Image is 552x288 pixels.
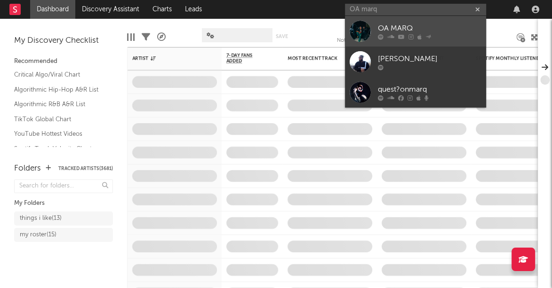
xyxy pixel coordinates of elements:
span: 7-Day Fans Added [226,53,264,64]
div: My Discovery Checklist [14,35,113,47]
button: Save [276,34,288,39]
a: [PERSON_NAME] [345,47,486,77]
div: My Folders [14,198,113,209]
div: Most Recent Track [288,55,358,61]
input: Search for folders... [14,179,113,193]
a: Critical Algo/Viral Chart [14,70,104,80]
a: TikTok Global Chart [14,114,104,125]
div: Artist [132,55,203,61]
button: Tracked Artists(3681) [58,166,113,171]
div: Notifications (Artist) [337,35,375,47]
div: Recommended [14,56,113,67]
a: quest?onmarq [345,77,486,108]
div: A&R Pipeline [157,23,166,51]
a: things i like(13) [14,211,113,226]
div: [PERSON_NAME] [378,53,481,64]
a: Algorithmic R&B A&R List [14,99,104,109]
div: OA MARQ [378,23,481,34]
div: Edit Columns [127,23,135,51]
div: Spotify Monthly Listeners [476,55,546,61]
div: Filters [142,23,150,51]
a: Spotify Track Velocity Chart [14,144,104,154]
div: Notifications (Artist) [337,23,375,51]
div: Folders [14,163,41,174]
a: my roster(15) [14,228,113,242]
div: my roster ( 15 ) [20,229,56,241]
div: quest?onmarq [378,84,481,95]
a: OA MARQ [345,16,486,47]
a: Algorithmic Hip-Hop A&R List [14,85,104,95]
input: Search for artists [345,4,486,16]
a: YouTube Hottest Videos [14,129,104,139]
div: things i like ( 13 ) [20,213,62,224]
